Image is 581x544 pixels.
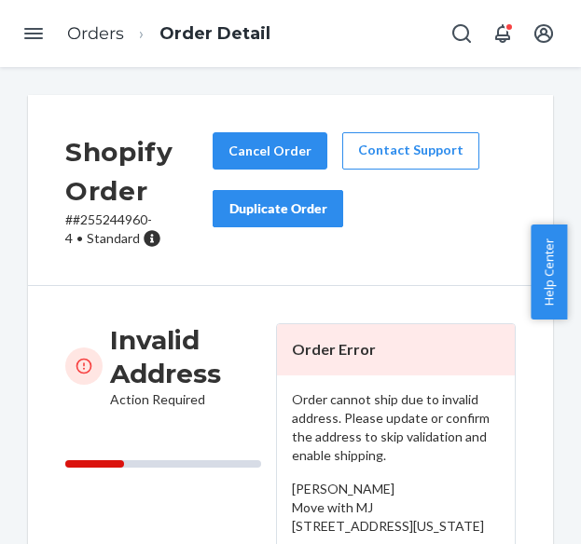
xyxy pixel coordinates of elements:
span: • [76,230,83,246]
button: Help Center [531,224,567,320]
header: Order Error [277,324,515,375]
a: Contact Support [342,132,479,170]
div: Duplicate Order [228,199,327,218]
h3: Invalid Address [110,323,261,390]
p: # #255244960-4 [65,211,213,248]
a: Order Detail [159,23,270,44]
a: Orders [67,23,124,44]
button: Cancel Order [213,132,327,170]
div: Action Required [110,323,261,409]
span: [PERSON_NAME] Move with MJ [STREET_ADDRESS][US_STATE] [292,481,484,534]
ol: breadcrumbs [52,7,285,61]
p: Order cannot ship due to invalid address. Please update or confirm the address to skip validation... [292,390,500,465]
button: Open account menu [525,15,562,52]
h2: Shopify Order [65,132,213,211]
button: Open notifications [484,15,521,52]
button: Open Navigation [15,15,52,52]
button: Duplicate Order [213,190,343,227]
span: Standard [87,230,140,246]
button: Open Search Box [443,15,480,52]
iframe: Opens a widget where you can chat to one of our agents [463,488,562,535]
